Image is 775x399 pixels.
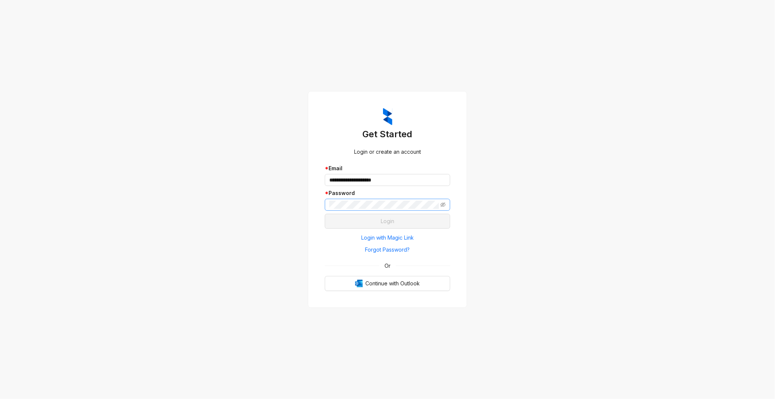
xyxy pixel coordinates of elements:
[325,276,450,291] button: OutlookContinue with Outlook
[365,246,410,254] span: Forgot Password?
[325,148,450,156] div: Login or create an account
[325,164,450,172] div: Email
[383,108,392,125] img: ZumaIcon
[379,262,396,270] span: Or
[325,244,450,256] button: Forgot Password?
[355,280,363,287] img: Outlook
[440,202,446,207] span: eye-invisible
[325,128,450,140] h3: Get Started
[366,279,420,288] span: Continue with Outlook
[325,189,450,197] div: Password
[325,214,450,229] button: Login
[361,234,414,242] span: Login with Magic Link
[325,232,450,244] button: Login with Magic Link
